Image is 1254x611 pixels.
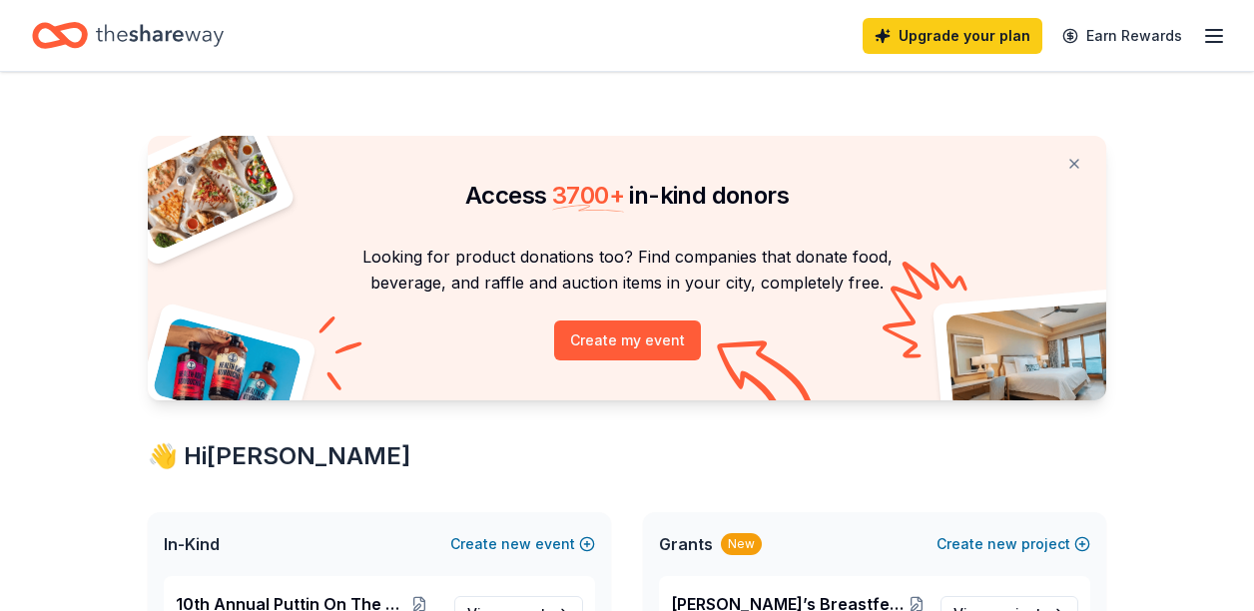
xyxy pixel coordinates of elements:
span: new [501,532,531,556]
a: Home [32,12,224,59]
img: Curvy arrow [717,340,817,415]
button: Createnewproject [937,532,1090,556]
img: Pizza [126,124,282,252]
span: Access in-kind donors [465,181,789,210]
span: new [987,532,1017,556]
p: Looking for product donations too? Find companies that donate food, beverage, and raffle and auct... [172,244,1082,297]
a: Upgrade your plan [863,18,1042,54]
span: Grants [659,532,713,556]
a: Earn Rewards [1050,18,1194,54]
span: 3700 + [552,181,624,210]
div: New [721,533,762,555]
div: 👋 Hi [PERSON_NAME] [148,440,1106,472]
span: In-Kind [164,532,220,556]
button: Create my event [554,320,701,360]
button: Createnewevent [450,532,595,556]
